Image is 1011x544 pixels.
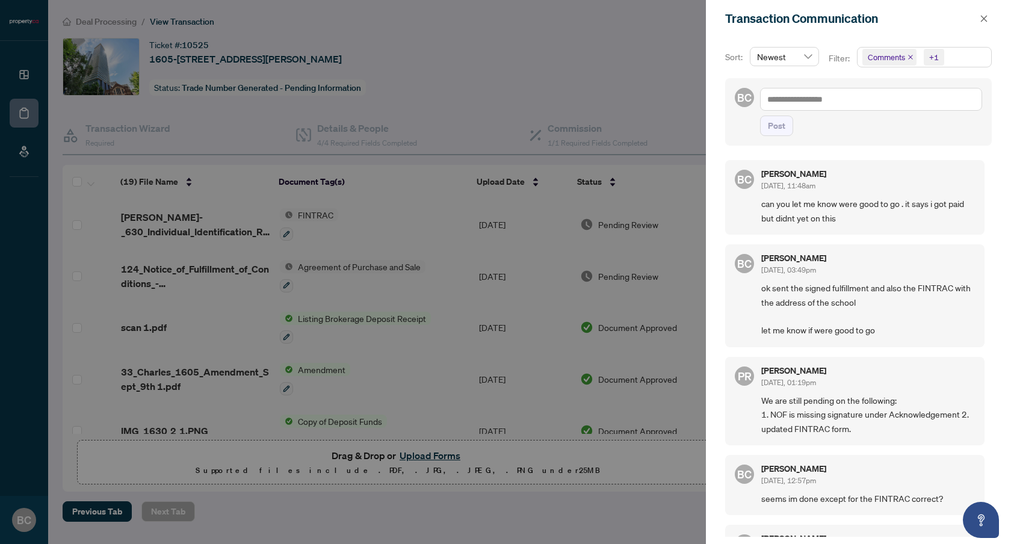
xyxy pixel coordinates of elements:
[907,54,914,60] span: close
[761,254,826,262] h5: [PERSON_NAME]
[761,197,975,225] span: can you let me know were good to go . it says i got paid but didnt yet on this
[963,502,999,538] button: Open asap
[737,466,752,483] span: BC
[862,49,917,66] span: Comments
[761,181,815,190] span: [DATE], 11:48am
[829,52,852,65] p: Filter:
[761,378,816,387] span: [DATE], 01:19pm
[761,366,826,375] h5: [PERSON_NAME]
[760,116,793,136] button: Post
[761,476,816,485] span: [DATE], 12:57pm
[761,281,975,338] span: ok sent the signed fulfillment and also the FINTRAC with the address of the school let me know if...
[868,51,905,63] span: Comments
[757,48,812,66] span: Newest
[737,89,752,106] span: BC
[761,394,975,436] span: We are still pending on the following: 1. NOF is missing signature under Acknowledgement 2. updat...
[929,51,939,63] div: +1
[725,10,976,28] div: Transaction Communication
[725,51,745,64] p: Sort:
[980,14,988,23] span: close
[761,465,826,473] h5: [PERSON_NAME]
[737,255,752,272] span: BC
[761,265,816,274] span: [DATE], 03:49pm
[761,534,826,543] h5: [PERSON_NAME]
[761,492,975,505] span: seems im done except for the FINTRAC correct?
[737,171,752,188] span: BC
[738,368,752,385] span: PR
[761,170,826,178] h5: [PERSON_NAME]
